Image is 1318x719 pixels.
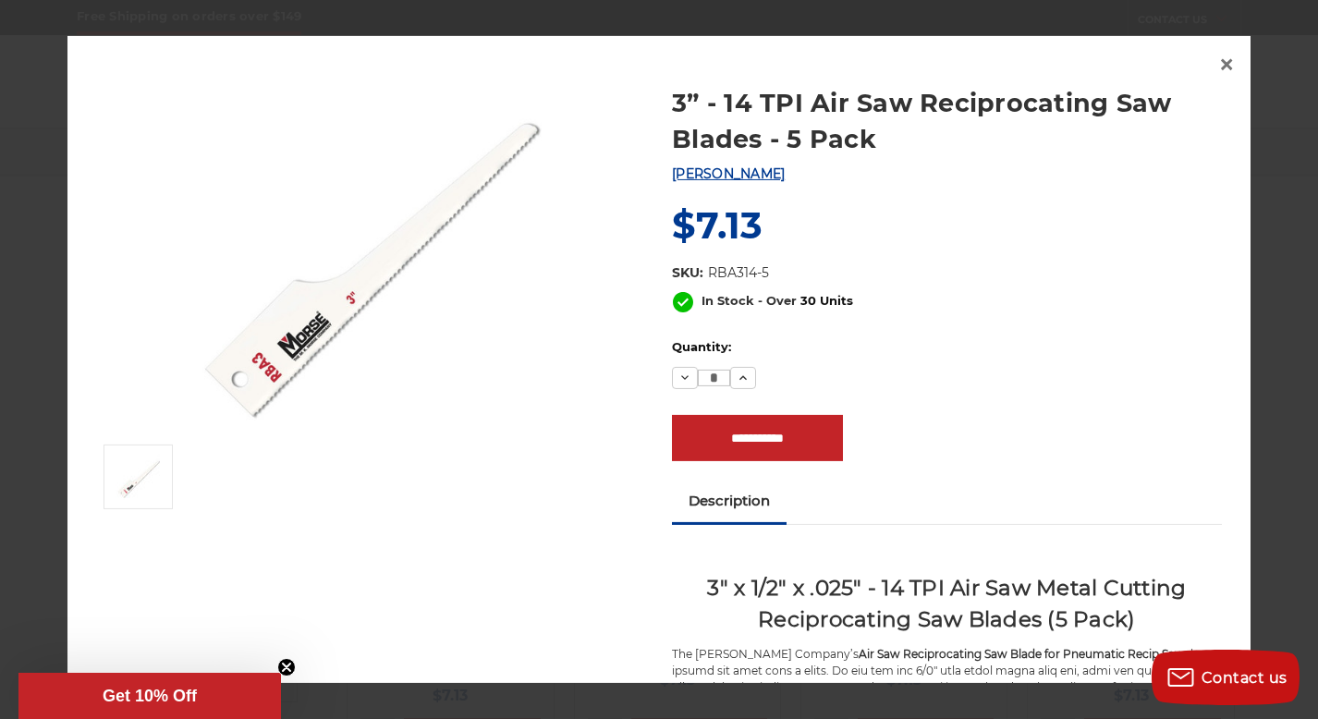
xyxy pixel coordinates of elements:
[859,647,1190,661] strong: Air Saw Reciprocating Saw Blade for Pneumatic Recip Saws
[702,294,754,309] span: In Stock
[116,454,162,500] img: 3" Air Saw blade for pneumatic sawzall 14 TPI
[672,481,787,521] a: Description
[1202,669,1287,687] span: Contact us
[277,658,296,676] button: Close teaser
[103,687,197,705] span: Get 10% Off
[1218,46,1235,82] span: ×
[708,263,769,283] dd: RBA314-5
[820,294,853,309] span: Units
[18,673,281,719] div: Get 10% OffClose teaser
[1212,50,1241,79] a: Close
[672,165,785,182] a: [PERSON_NAME]
[1152,650,1300,705] button: Contact us
[672,338,1222,357] label: Quantity:
[672,202,763,248] span: $7.13
[758,294,797,309] span: - Over
[800,294,816,309] span: 30
[672,263,703,283] dt: SKU:
[707,575,1186,633] strong: 3" x 1/2" x .025" - 14 TPI Air Saw Metal Cutting Reciprocating Saw Blades (5 Pack)
[672,84,1222,156] a: 3” - 14 TPI Air Saw Reciprocating Saw Blades - 5 Pack
[187,65,556,434] img: 3" Air Saw blade for pneumatic sawzall 14 TPI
